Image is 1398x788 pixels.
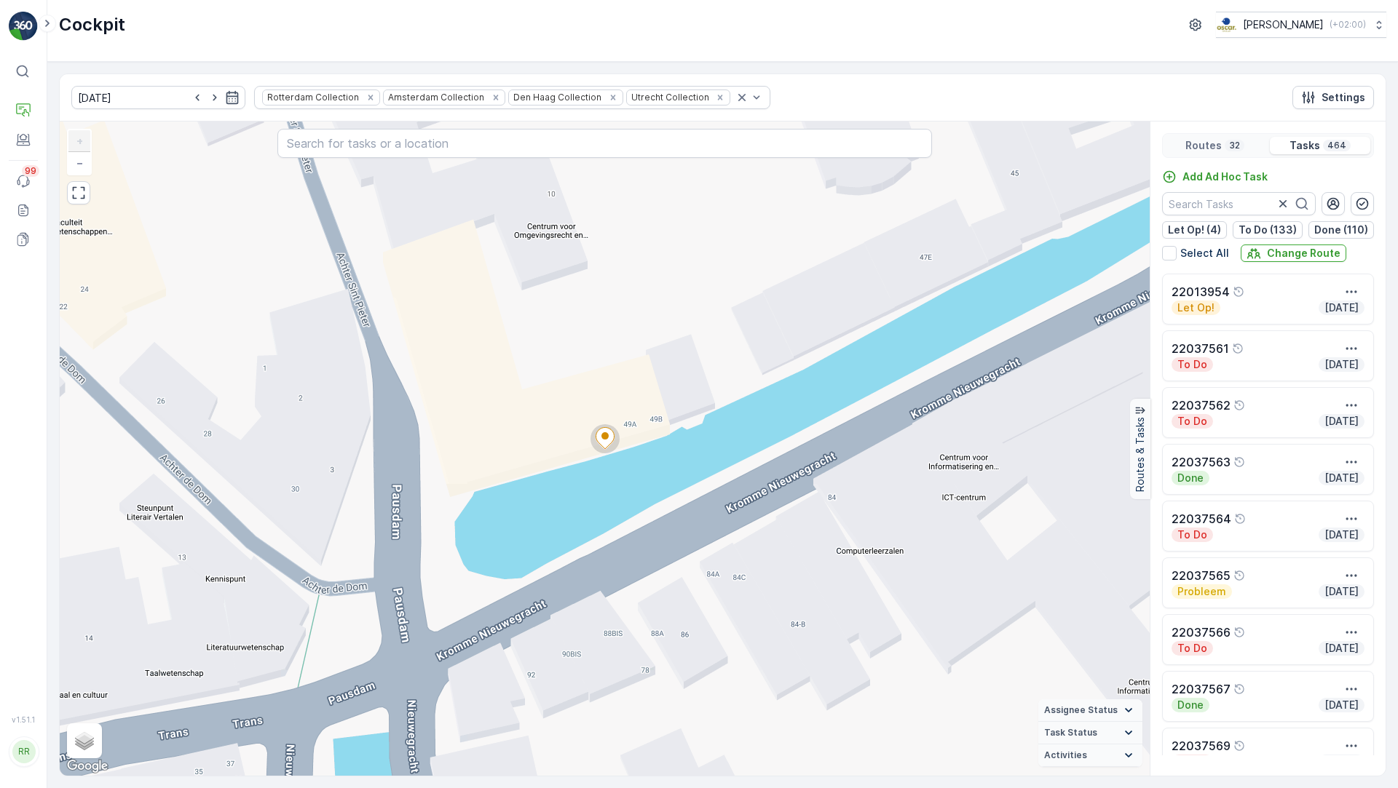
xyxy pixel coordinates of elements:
p: Settings [1322,90,1365,105]
p: To Do [1176,357,1209,372]
p: 22037562 [1172,397,1231,414]
p: 22037567 [1172,680,1231,698]
p: Cockpit [59,13,125,36]
span: Assignee Status [1044,704,1118,716]
div: Remove Rotterdam Collection [363,92,379,103]
button: Let Op! (4) [1162,221,1227,239]
p: [DATE] [1323,528,1360,542]
div: Remove Utrecht Collection [712,92,728,103]
p: Probleem [1176,584,1228,599]
div: Help Tooltip Icon [1233,683,1245,695]
p: Tasks [1290,138,1320,153]
div: Utrecht Collection [627,90,711,104]
div: Help Tooltip Icon [1233,570,1245,581]
button: To Do (133) [1233,221,1303,239]
p: [DATE] [1323,471,1360,485]
div: RR [12,740,36,763]
span: v 1.51.1 [9,715,38,724]
div: Remove Den Haag Collection [605,92,621,103]
div: Remove Amsterdam Collection [488,92,504,103]
p: 464 [1326,140,1348,151]
a: Add Ad Hoc Task [1162,170,1268,184]
input: dd/mm/yyyy [71,86,245,109]
div: Help Tooltip Icon [1233,626,1245,638]
p: To Do [1176,528,1209,542]
a: Open this area in Google Maps (opens a new window) [63,757,111,776]
p: ( +02:00 ) [1330,19,1366,31]
button: Done (110) [1308,221,1374,239]
button: Settings [1292,86,1374,109]
a: Layers [68,725,100,757]
p: 22037563 [1172,453,1231,471]
a: 99 [9,167,38,196]
p: 22037566 [1172,624,1231,641]
div: Help Tooltip Icon [1234,513,1246,525]
p: 32 [1228,140,1241,151]
p: [DATE] [1323,641,1360,656]
p: 22037564 [1172,510,1231,528]
p: 22013954 [1172,283,1230,301]
span: Task Status [1044,727,1097,739]
p: Add Ad Hoc Task [1182,170,1268,184]
div: Help Tooltip Icon [1233,456,1245,468]
summary: Activities [1038,744,1142,767]
p: Done [1176,698,1205,712]
p: Let Op! (4) [1168,223,1221,237]
input: Search for tasks or a location [277,129,931,158]
p: To Do [1176,755,1209,769]
p: Routes [1185,138,1222,153]
input: Search Tasks [1162,192,1316,215]
p: [DATE] [1323,357,1360,372]
img: Google [63,757,111,776]
p: [DATE] [1323,698,1360,712]
p: To Do [1176,414,1209,429]
p: To Do (133) [1239,223,1297,237]
a: Zoom In [68,130,90,152]
div: Help Tooltip Icon [1233,740,1245,752]
p: Select All [1180,246,1229,260]
p: Done [1176,471,1205,485]
div: Help Tooltip Icon [1232,343,1244,354]
p: 99 [25,165,36,177]
span: Activities [1044,749,1087,761]
div: Den Haag Collection [509,90,604,104]
a: Zoom Out [68,152,90,174]
p: Routes & Tasks [1133,417,1148,492]
p: [PERSON_NAME] [1243,17,1324,32]
summary: Assignee Status [1038,699,1142,722]
p: 22037569 [1172,737,1231,755]
p: [DATE] [1323,755,1360,769]
button: [PERSON_NAME](+02:00) [1216,12,1386,38]
p: [DATE] [1323,301,1360,315]
p: [DATE] [1323,584,1360,599]
button: Change Route [1241,244,1346,262]
div: Amsterdam Collection [384,90,486,104]
img: logo [9,12,38,41]
div: Rotterdam Collection [263,90,361,104]
p: Done (110) [1314,223,1368,237]
p: Change Route [1267,246,1340,260]
span: − [76,156,84,169]
button: RR [9,727,38,776]
p: 22037565 [1172,567,1231,584]
span: + [76,135,83,147]
p: To Do [1176,641,1209,656]
p: Let Op! [1176,301,1216,315]
p: 22037561 [1172,340,1229,357]
p: [DATE] [1323,414,1360,429]
div: Help Tooltip Icon [1233,399,1245,411]
summary: Task Status [1038,722,1142,744]
div: Help Tooltip Icon [1233,286,1244,298]
img: basis-logo_rgb2x.png [1216,17,1237,33]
